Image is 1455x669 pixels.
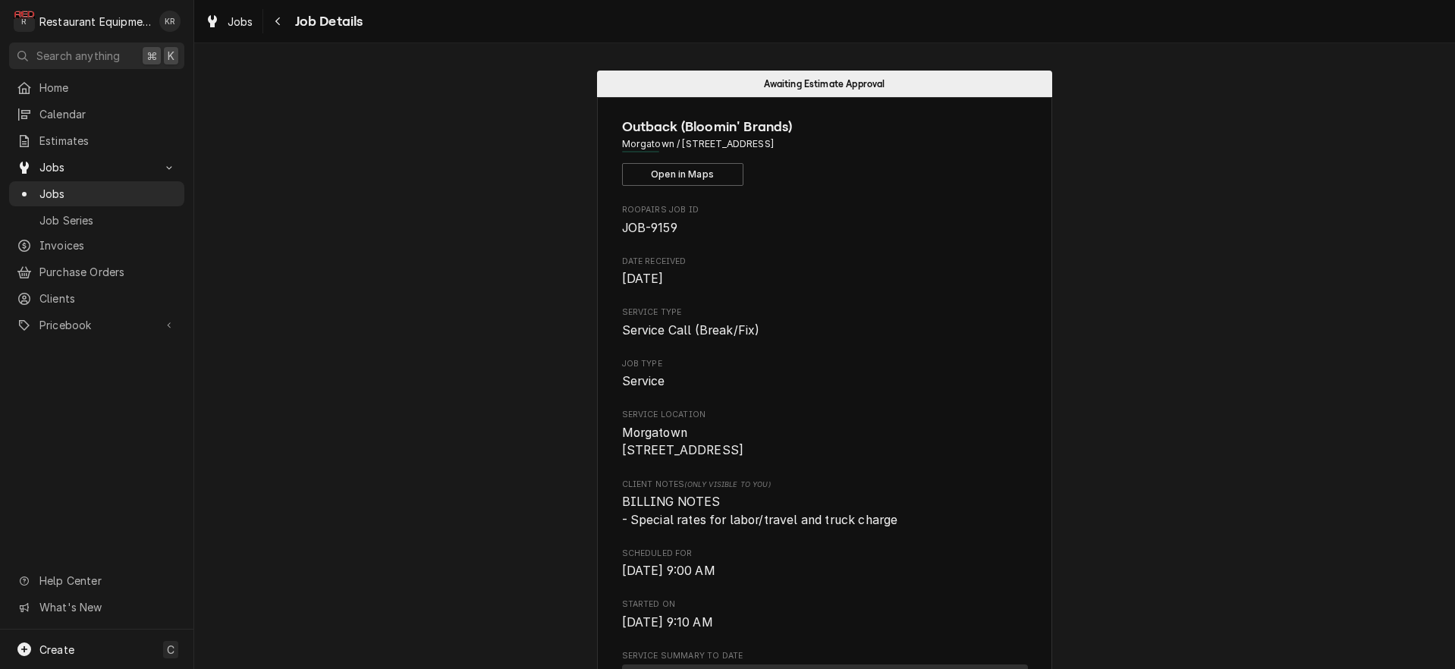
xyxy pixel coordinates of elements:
[622,495,898,527] span: BILLING NOTES - Special rates for labor/travel and truck charge
[622,424,1028,460] span: Service Location
[597,71,1052,97] div: Status
[159,11,181,32] div: Kelli Robinette's Avatar
[199,9,259,34] a: Jobs
[622,117,1028,137] span: Name
[622,374,665,388] span: Service
[684,480,770,488] span: (Only Visible to You)
[622,548,1028,560] span: Scheduled For
[39,643,74,656] span: Create
[39,212,177,228] span: Job Series
[167,642,174,658] span: C
[9,75,184,100] a: Home
[9,286,184,311] a: Clients
[39,80,177,96] span: Home
[39,14,151,30] div: Restaurant Equipment Diagnostics
[9,233,184,258] a: Invoices
[291,11,363,32] span: Job Details
[622,272,664,286] span: [DATE]
[9,155,184,180] a: Go to Jobs
[622,219,1028,237] span: Roopairs Job ID
[622,650,1028,662] span: Service Summary To Date
[622,137,1028,151] span: Address
[36,48,120,64] span: Search anything
[228,14,253,30] span: Jobs
[622,322,1028,340] span: Service Type
[622,479,1028,491] span: Client Notes
[622,306,1028,339] div: Service Type
[9,313,184,338] a: Go to Pricebook
[9,42,184,69] button: Search anything⌘K
[9,568,184,593] a: Go to Help Center
[622,548,1028,580] div: Scheduled For
[622,598,1028,611] span: Started On
[622,204,1028,216] span: Roopairs Job ID
[622,323,760,338] span: Service Call (Break/Fix)
[9,181,184,206] a: Jobs
[159,11,181,32] div: KR
[39,599,175,615] span: What's New
[9,102,184,127] a: Calendar
[39,237,177,253] span: Invoices
[622,564,715,578] span: [DATE] 9:00 AM
[146,48,157,64] span: ⌘
[622,256,1028,288] div: Date Received
[39,159,154,175] span: Jobs
[39,186,177,202] span: Jobs
[622,204,1028,237] div: Roopairs Job ID
[622,562,1028,580] span: Scheduled For
[168,48,174,64] span: K
[764,79,885,89] span: Awaiting Estimate Approval
[9,595,184,620] a: Go to What's New
[622,358,1028,391] div: Job Type
[622,270,1028,288] span: Date Received
[622,614,1028,632] span: Started On
[622,409,1028,460] div: Service Location
[266,9,291,33] button: Navigate back
[622,615,713,630] span: [DATE] 9:10 AM
[9,208,184,233] a: Job Series
[39,133,177,149] span: Estimates
[39,317,154,333] span: Pricebook
[14,11,35,32] div: Restaurant Equipment Diagnostics's Avatar
[39,573,175,589] span: Help Center
[39,106,177,122] span: Calendar
[39,264,177,280] span: Purchase Orders
[622,221,677,235] span: JOB-9159
[622,372,1028,391] span: Job Type
[622,426,744,458] span: Morgatown [STREET_ADDRESS]
[39,291,177,306] span: Clients
[622,117,1028,186] div: Client Information
[9,259,184,284] a: Purchase Orders
[622,358,1028,370] span: Job Type
[9,128,184,153] a: Estimates
[622,163,743,186] button: Open in Maps
[622,306,1028,319] span: Service Type
[622,493,1028,529] span: [object Object]
[622,598,1028,631] div: Started On
[622,479,1028,529] div: [object Object]
[622,256,1028,268] span: Date Received
[14,11,35,32] div: R
[622,409,1028,421] span: Service Location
